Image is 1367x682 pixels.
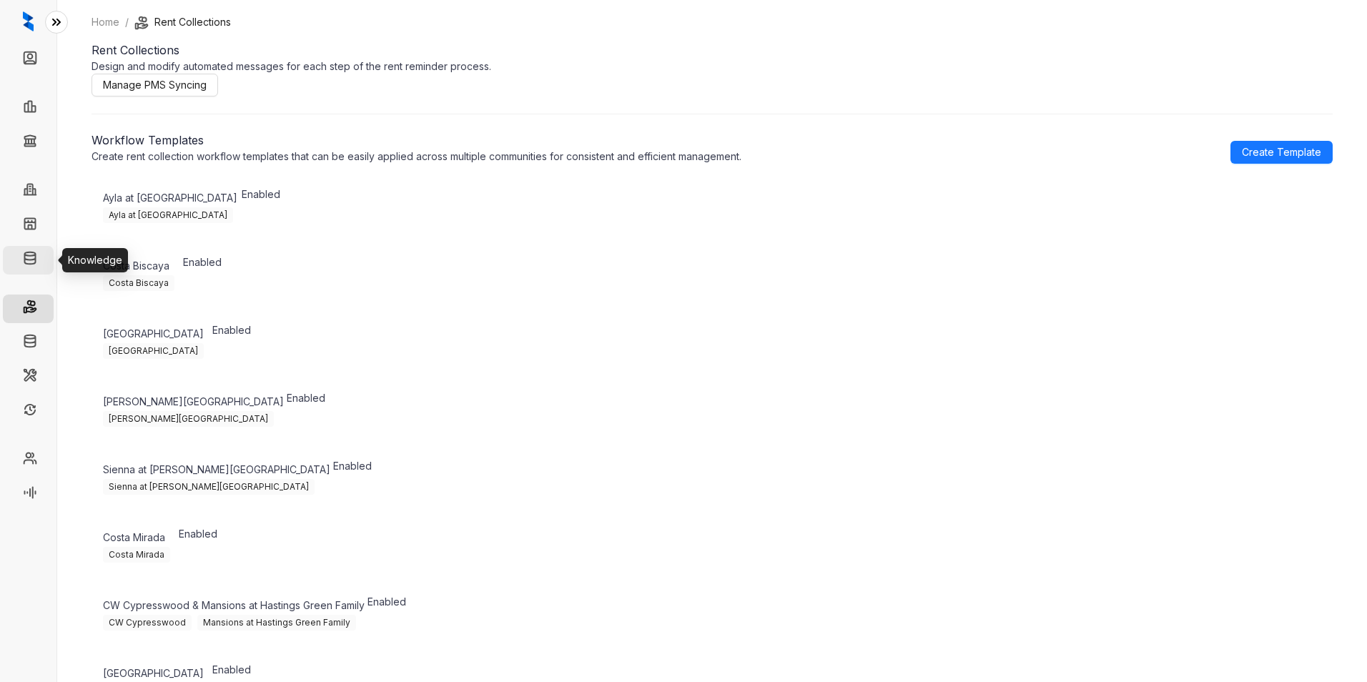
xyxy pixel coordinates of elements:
[92,74,218,97] button: Manage PMS Syncing
[103,462,330,477] p: Sienna at [PERSON_NAME][GEOGRAPHIC_DATA]
[103,343,204,359] span: [GEOGRAPHIC_DATA]
[125,14,129,30] li: /
[103,411,274,427] span: [PERSON_NAME][GEOGRAPHIC_DATA]
[134,14,231,30] li: Rent Collections
[3,329,54,357] li: Move Outs
[3,295,54,323] li: Rent Collections
[242,187,280,202] p: Enabled
[103,190,239,205] p: Ayla at [GEOGRAPHIC_DATA]
[23,11,34,31] img: logo
[3,177,54,206] li: Communities
[3,397,54,426] li: Renewals
[103,615,192,631] span: CW Cypresswood
[3,94,54,123] li: Leasing
[103,207,233,223] span: Ayla at [GEOGRAPHIC_DATA]
[3,480,54,509] li: Voice AI
[103,479,315,495] span: Sienna at [PERSON_NAME][GEOGRAPHIC_DATA]
[179,526,217,541] p: Enabled
[103,547,170,563] span: Costa Mirada
[103,394,284,409] p: [PERSON_NAME][GEOGRAPHIC_DATA]
[103,666,209,681] p: [GEOGRAPHIC_DATA]
[3,46,54,74] li: Leads
[103,275,174,291] span: Costa Biscaya
[89,14,122,30] a: Home
[3,246,54,275] li: Knowledge
[92,59,1333,74] p: Design and modify automated messages for each step of the rent reminder process.
[3,446,54,475] li: Team
[103,77,207,93] span: Manage PMS Syncing
[103,530,176,545] p: Costa Mirada
[3,212,54,240] li: Units
[367,594,406,609] p: Enabled
[212,322,251,337] p: Enabled
[92,41,1333,59] h1: Rent Collections
[287,390,325,405] p: Enabled
[183,254,222,270] p: Enabled
[333,458,372,473] p: Enabled
[3,129,54,157] li: Collections
[103,598,365,613] p: CW Cypresswood & Mansions at Hastings Green Family
[1242,144,1321,160] span: Create Template
[103,326,209,341] p: [GEOGRAPHIC_DATA]
[3,363,54,392] li: Maintenance
[92,149,741,164] p: Create rent collection workflow templates that can be easily applied across multiple communities ...
[92,132,741,149] h2: Workflow Templates
[212,662,251,677] p: Enabled
[1230,141,1333,164] a: Create Template
[103,258,180,273] p: Costa Biscaya
[197,615,356,631] span: Mansions at Hastings Green Family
